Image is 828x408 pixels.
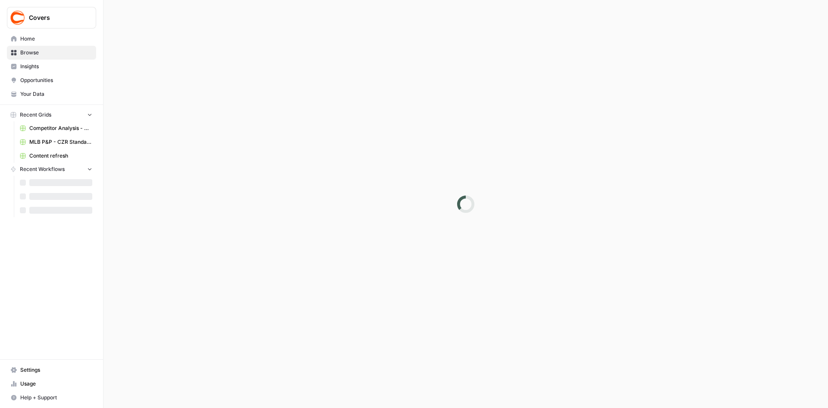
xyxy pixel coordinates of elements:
span: Recent Workflows [20,165,65,173]
span: Competitor Analysis - URL Specific Grid [29,124,92,132]
a: Usage [7,377,96,391]
button: Help + Support [7,391,96,405]
span: Settings [20,366,92,374]
span: Opportunities [20,76,92,84]
span: Help + Support [20,394,92,402]
a: Home [7,32,96,46]
img: Covers Logo [10,10,25,25]
span: Content refresh [29,152,92,160]
span: Recent Grids [20,111,51,119]
a: Content refresh [16,149,96,163]
a: Browse [7,46,96,60]
a: Your Data [7,87,96,101]
a: Insights [7,60,96,73]
a: Competitor Analysis - URL Specific Grid [16,121,96,135]
button: Recent Workflows [7,163,96,176]
span: Insights [20,63,92,70]
a: Settings [7,363,96,377]
span: Covers [29,13,81,22]
span: Home [20,35,92,43]
a: MLB P&P - CZR Standard (Production) Grid [16,135,96,149]
span: Browse [20,49,92,57]
a: Opportunities [7,73,96,87]
button: Workspace: Covers [7,7,96,28]
span: MLB P&P - CZR Standard (Production) Grid [29,138,92,146]
span: Usage [20,380,92,388]
span: Your Data [20,90,92,98]
button: Recent Grids [7,108,96,121]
